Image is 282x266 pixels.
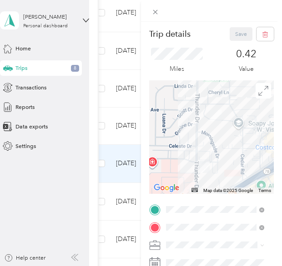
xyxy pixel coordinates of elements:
[191,188,198,192] button: Keyboard shortcuts
[151,182,181,194] a: Open this area in Google Maps (opens a new window)
[151,182,181,194] img: Google
[149,29,191,39] p: Trip details
[231,215,282,266] iframe: Everlance-gr Chat Button Frame
[203,188,253,193] span: Map data ©2025 Google
[236,48,257,60] p: 0.42
[170,64,184,74] p: Miles
[239,64,254,74] p: Value
[258,188,271,193] a: Terms (opens in new tab)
